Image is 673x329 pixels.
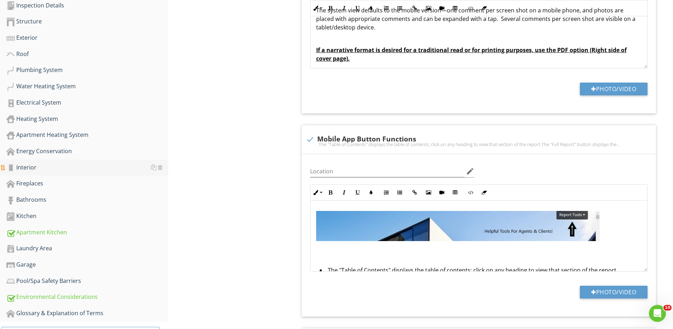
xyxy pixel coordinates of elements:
[435,186,449,199] button: Insert Video
[310,1,324,15] button: Inline Style
[408,1,422,15] button: Insert Link (Ctrl+K)
[324,186,337,199] button: Bold (Ctrl+B)
[393,1,406,15] button: Unordered List
[364,1,378,15] button: Colors
[466,167,474,175] i: edit
[310,186,324,199] button: Inline Style
[464,186,477,199] button: Code View
[6,50,168,59] div: Roof
[6,292,168,302] div: Environmental Considerations
[477,1,491,15] button: Clear Formatting
[337,186,351,199] button: Italic (Ctrl+I)
[449,186,462,199] button: Insert Table
[649,305,666,322] iframe: Intercom live chat
[6,309,168,318] div: Glossary & Explanation of Terms
[449,1,462,15] button: Insert Table
[6,1,168,10] div: Inspection Details
[6,82,168,91] div: Water Heating System
[364,186,378,199] button: Colors
[6,212,168,221] div: Kitchen
[580,286,648,299] button: Photo/Video
[316,6,641,32] p: The system view defaults to the mobile version—one comment per screen shot on a mobile phone, and...
[6,277,168,286] div: Pool/Spa Safety Barriers
[6,98,168,107] div: Electrical System
[351,186,364,199] button: Underline (Ctrl+U)
[6,115,168,124] div: Heating System
[316,211,600,241] img: 12.jpg
[6,163,168,172] div: Interior
[6,147,168,156] div: Energy Conservation
[6,244,168,253] div: Laundry Area
[464,1,477,15] button: Code View
[380,1,393,15] button: Ordered List
[6,17,168,26] div: Structure
[306,141,652,147] div: The "Table of Contents" displays the table of contents; click on any heading to view that section...
[6,228,168,237] div: Apartment Kitchen
[6,179,168,188] div: Fireplaces
[422,186,435,199] button: Insert Image (Ctrl+P)
[380,186,393,199] button: Ordered List
[663,305,672,311] span: 10
[422,1,435,15] button: Insert Image (Ctrl+P)
[316,46,627,62] strong: If a narrative format is desired for a traditional read or for printing purposes, use the PDF opt...
[477,186,491,199] button: Clear Formatting
[393,186,406,199] button: Unordered List
[320,266,641,276] li: The "Table of Contents" displays the table of contents; click on any heading to view that section...
[6,130,168,140] div: Apartment Heating System
[6,260,168,269] div: Garage
[310,166,465,177] input: Location
[580,83,648,95] button: Photo/Video
[6,33,168,43] div: Exterior
[324,1,337,15] button: Bold (Ctrl+B)
[6,66,168,75] div: Plumbing System
[6,195,168,205] div: Bathrooms
[435,1,449,15] button: Insert Video
[408,186,422,199] button: Insert Link (Ctrl+K)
